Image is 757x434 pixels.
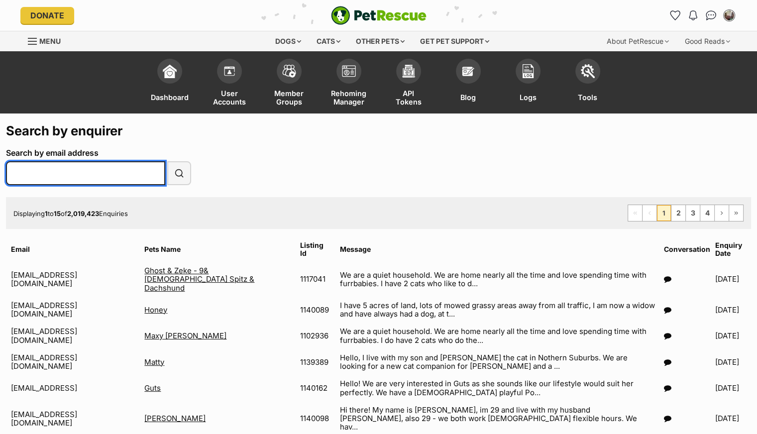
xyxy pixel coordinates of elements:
img: Susan Irwin profile pic [724,10,734,20]
span: API Tokens [391,89,426,106]
label: Search by email address [6,148,165,157]
a: Page 4 [700,205,714,221]
span: Rehoming Manager [331,89,366,106]
div: Good Reads [678,31,737,51]
div: Get pet support [413,31,496,51]
a: Ghost & Zeke - 9&[DEMOGRAPHIC_DATA] Spitz & Dachshund [144,266,254,293]
a: Next page [715,205,729,221]
div: Dogs [268,31,308,51]
td: [DATE] [715,297,750,323]
td: Hello, I live with my son and [PERSON_NAME] the cat in Nothern Suburbs. We are looking for a new ... [336,349,659,375]
a: User Accounts [200,54,259,113]
span: Dashboard [151,89,189,106]
button: Notifications [685,7,701,23]
td: [EMAIL_ADDRESS][DOMAIN_NAME] [7,349,139,375]
a: Honey [144,305,167,315]
td: [EMAIL_ADDRESS] [7,375,139,401]
th: Message [336,237,659,261]
a: Logs [498,54,558,113]
img: logs-icon-5bf4c29380941ae54b88474b1138927238aebebbc450bc62c8517511492d5a22.svg [521,64,535,78]
a: Donate [20,7,74,24]
a: API Tokens [379,54,438,113]
img: group-profile-icon-3fa3cf56718a62981997c0bc7e787c4b2cf8bcc04b72c1350f741eb67cf2f40e.svg [342,65,356,77]
span: Tools [578,89,597,106]
a: Conversations [703,7,719,23]
th: Email [7,237,139,261]
img: notifications-46538b983faf8c2785f20acdc204bb7945ddae34d4c08c2a6579f10ce5e182be.svg [689,10,697,20]
td: 1117041 [296,262,334,296]
td: [EMAIL_ADDRESS][DOMAIN_NAME] [7,297,139,323]
td: [DATE] [715,323,750,348]
img: logo-e224e6f780fb5917bec1dbf3a21bbac754714ae5b6737aabdf751b685950b380.svg [331,6,427,25]
td: [DATE] [715,262,750,296]
td: [DATE] [715,375,750,401]
a: Maxy [PERSON_NAME] [144,331,226,340]
div: About PetRescue [600,31,676,51]
span: First page [628,205,642,221]
a: Page 2 [671,205,685,221]
a: Matty [144,357,164,367]
nav: Pagination [628,205,744,221]
a: Member Groups [259,54,319,113]
strong: 2,019,423 [67,210,99,217]
td: [EMAIL_ADDRESS][DOMAIN_NAME] [7,323,139,348]
a: Tools [558,54,618,113]
span: Displaying to of Enquiries [13,210,128,217]
td: [EMAIL_ADDRESS][DOMAIN_NAME] [7,262,139,296]
a: Blog [438,54,498,113]
td: 1140162 [296,375,334,401]
img: team-members-icon-5396bd8760b3fe7c0b43da4ab00e1e3bb1a5d9ba89233759b79545d2d3fc5d0d.svg [282,65,296,78]
ul: Account quick links [667,7,737,23]
img: members-icon-d6bcda0bfb97e5ba05b48644448dc2971f67d37433e5abca221da40c41542bd5.svg [222,64,236,78]
th: Listing Id [296,237,334,261]
th: Pets Name [140,237,295,261]
a: Guts [144,383,161,393]
a: Last page [729,205,743,221]
button: My account [721,7,737,23]
span: Previous page [643,205,656,221]
a: Rehoming Manager [319,54,379,113]
a: Favourites [667,7,683,23]
td: We are a quiet household. We are home nearly all the time and love spending time with furrbabies.... [336,262,659,296]
h1: Search by enquirer [6,122,751,139]
span: Member Groups [272,89,307,106]
a: Page 3 [686,205,700,221]
a: Dashboard [140,54,200,113]
strong: 15 [54,210,61,217]
td: 1140089 [296,297,334,323]
div: Cats [310,31,347,51]
span: Logs [520,89,537,106]
img: tools-icon-677f8b7d46040df57c17cb185196fc8e01b2b03676c49af7ba82c462532e62ee.svg [581,64,595,78]
img: dashboard-icon-eb2f2d2d3e046f16d808141f083e7271f6b2e854fb5c12c21221c1fb7104beca.svg [163,64,177,78]
span: Menu [39,37,61,45]
td: We are a quiet household. We are home nearly all the time and love spending time with furrbabies.... [336,323,659,348]
td: 1139389 [296,349,334,375]
td: I have 5 acres of land, lots of mowed grassy areas away from all traffic, I am now a widow and ha... [336,297,659,323]
td: Hello! We are very interested in Guts as she sounds like our lifestyle would suit her perfectly. ... [336,375,659,401]
a: Menu [28,31,68,49]
img: api-icon-849e3a9e6f871e3acf1f60245d25b4cd0aad652aa5f5372336901a6a67317bd8.svg [402,64,416,78]
strong: 1 [45,210,48,217]
td: [DATE] [715,349,750,375]
div: Other pets [349,31,412,51]
span: User Accounts [212,89,247,106]
th: Conversation [660,237,714,261]
a: [PERSON_NAME] [144,414,206,423]
a: PetRescue [331,6,427,25]
span: Blog [460,89,476,106]
th: Enquiry Date [715,237,750,261]
img: chat-41dd97257d64d25036548639549fe6c8038ab92f7586957e7f3b1b290dea8141.svg [706,10,716,20]
span: Page 1 [657,205,671,221]
td: 1102936 [296,323,334,348]
img: blogs-icon-e71fceff818bbaa76155c998696f2ea9b8fc06abc828b24f45ee82a475c2fd99.svg [461,64,475,78]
